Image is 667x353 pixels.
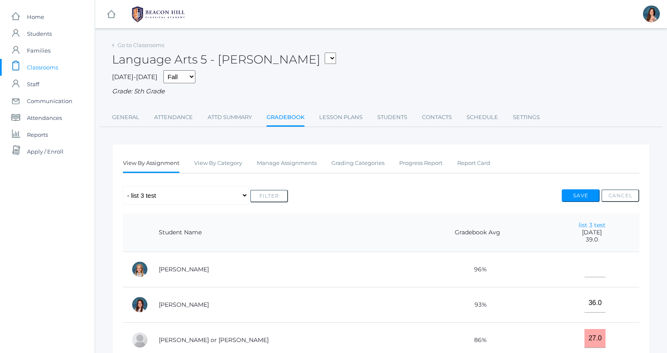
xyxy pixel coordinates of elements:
a: [PERSON_NAME] [159,301,209,308]
a: Settings [513,109,540,126]
a: Lesson Plans [319,109,363,126]
a: [PERSON_NAME] [159,265,209,273]
span: [DATE] [553,229,631,236]
a: Contacts [422,109,452,126]
span: Classrooms [27,59,58,76]
span: Students [27,25,52,42]
a: General [112,109,139,126]
a: Attendance [154,109,193,126]
a: [PERSON_NAME] or [PERSON_NAME] [159,336,269,344]
div: Grace Carpenter [131,296,148,313]
span: Staff [27,76,39,93]
a: list 3 test [579,221,606,229]
div: Rebecca Salazar [643,5,660,22]
a: View By Category [194,155,242,172]
a: Students [377,109,407,126]
a: Progress Report [399,155,443,172]
button: Filter [250,190,288,202]
span: Communication [27,93,72,109]
th: Gradebook Avg [410,213,544,252]
a: Attd Summary [208,109,252,126]
td: 96% [410,252,544,287]
div: Paige Albanese [131,261,148,278]
img: 1_BHCALogos-05.png [127,4,190,25]
a: Go to Classrooms [117,42,164,48]
button: Cancel [601,189,639,202]
a: Grading Categories [331,155,384,172]
span: [DATE]-[DATE] [112,73,157,81]
span: Home [27,8,44,25]
td: 93% [410,287,544,322]
span: Attendances [27,109,62,126]
span: Reports [27,126,48,143]
th: Student Name [150,213,410,252]
a: Schedule [467,109,498,126]
a: View By Assignment [123,155,179,173]
a: Report Card [457,155,490,172]
button: Save [562,189,600,202]
span: Apply / Enroll [27,143,64,160]
span: 39.0 [553,236,631,243]
div: Thomas or Tom Cope [131,332,148,348]
a: Manage Assignments [257,155,317,172]
span: Families [27,42,51,59]
h2: Language Arts 5 - [PERSON_NAME] [112,53,336,66]
div: Grade: 5th Grade [112,87,650,96]
a: Gradebook [267,109,304,127]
